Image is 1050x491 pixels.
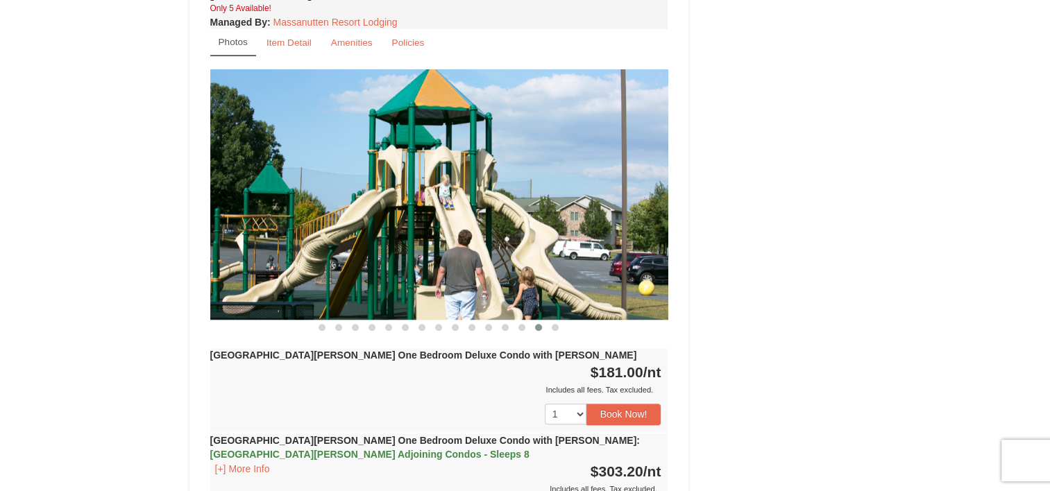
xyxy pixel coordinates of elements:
span: $303.20 [591,463,643,479]
small: Amenities [331,37,373,48]
small: Policies [391,37,424,48]
span: /nt [643,463,661,479]
img: 18876286-135-50e40ab8.jpg [210,69,668,320]
a: Item Detail [257,29,321,56]
button: Book Now! [586,404,661,424]
div: Includes all fees. Tax excluded. [210,383,661,397]
a: Policies [382,29,433,56]
small: Item Detail [266,37,312,48]
a: Photos [210,29,256,56]
span: Managed By [210,17,267,28]
strong: : [210,17,271,28]
a: Massanutten Resort Lodging [273,17,398,28]
small: Photos [219,37,248,47]
button: [+] More Info [210,461,275,476]
span: /nt [643,364,661,380]
strong: $181.00 [591,364,661,380]
small: Only 5 Available! [210,3,271,13]
a: Amenities [322,29,382,56]
strong: [GEOGRAPHIC_DATA][PERSON_NAME] One Bedroom Deluxe Condo with [PERSON_NAME] [210,350,637,361]
strong: [GEOGRAPHIC_DATA][PERSON_NAME] One Bedroom Deluxe Condo with [PERSON_NAME] [210,435,640,460]
span: [GEOGRAPHIC_DATA][PERSON_NAME] Adjoining Condos - Sleeps 8 [210,449,530,460]
span: : [636,435,640,446]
